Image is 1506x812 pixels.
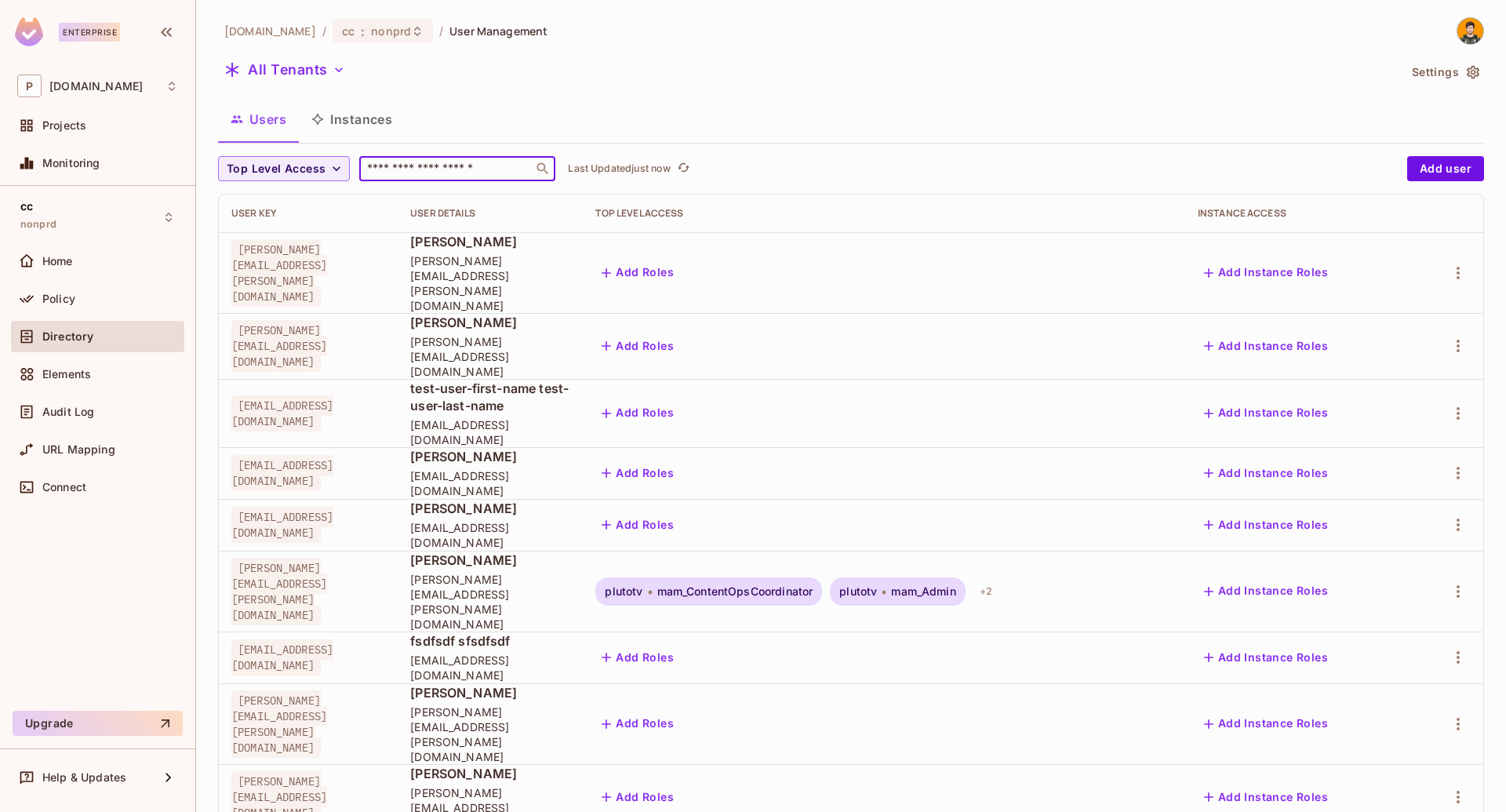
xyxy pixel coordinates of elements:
[839,585,877,598] span: plutotv
[231,507,333,543] span: [EMAIL_ADDRESS][DOMAIN_NAME]
[227,159,326,179] span: Top Level Access
[605,585,642,598] span: plutotv
[1198,785,1334,810] button: Add Instance Roles
[973,579,999,604] div: + 2
[42,330,93,343] span: Directory
[595,333,680,359] button: Add Roles
[410,233,570,250] span: [PERSON_NAME]
[595,645,680,670] button: Add Roles
[322,24,326,38] li: /
[410,653,570,683] span: [EMAIL_ADDRESS][DOMAIN_NAME]
[439,24,443,38] li: /
[231,690,327,758] span: [PERSON_NAME][EMAIL_ADDRESS][PERSON_NAME][DOMAIN_NAME]
[59,23,120,42] div: Enterprise
[231,320,327,372] span: [PERSON_NAME][EMAIL_ADDRESS][DOMAIN_NAME]
[20,200,33,213] span: cc
[13,711,183,736] button: Upgrade
[410,552,570,569] span: [PERSON_NAME]
[410,468,570,498] span: [EMAIL_ADDRESS][DOMAIN_NAME]
[1198,579,1334,604] button: Add Instance Roles
[1198,461,1334,486] button: Add Instance Roles
[42,368,91,381] span: Elements
[42,481,86,493] span: Connect
[42,255,73,268] span: Home
[42,119,86,132] span: Projects
[231,207,385,220] div: User Key
[231,395,333,431] span: [EMAIL_ADDRESS][DOMAIN_NAME]
[410,520,570,550] span: [EMAIL_ADDRESS][DOMAIN_NAME]
[410,314,570,331] span: [PERSON_NAME]
[42,157,100,169] span: Monitoring
[231,639,333,675] span: [EMAIL_ADDRESS][DOMAIN_NAME]
[231,239,327,307] span: [PERSON_NAME][EMAIL_ADDRESS][PERSON_NAME][DOMAIN_NAME]
[1198,333,1334,359] button: Add Instance Roles
[371,24,411,38] span: nonprd
[1198,401,1334,426] button: Add Instance Roles
[342,24,355,38] span: cc
[595,712,680,737] button: Add Roles
[410,765,570,782] span: [PERSON_NAME]
[449,24,547,38] span: User Management
[595,260,680,286] button: Add Roles
[891,585,955,598] span: mam_Admin
[595,512,680,537] button: Add Roles
[1198,645,1334,670] button: Add Instance Roles
[42,443,115,456] span: URL Mapping
[1198,512,1334,537] button: Add Instance Roles
[410,572,570,632] span: [PERSON_NAME][EMAIL_ADDRESS][PERSON_NAME][DOMAIN_NAME]
[674,159,693,178] button: refresh
[410,632,570,650] span: fsdfsdf sfsdfsdf
[410,705,570,764] span: [PERSON_NAME][EMAIL_ADDRESS][PERSON_NAME][DOMAIN_NAME]
[218,156,350,181] button: Top Level Access
[410,334,570,379] span: [PERSON_NAME][EMAIL_ADDRESS][DOMAIN_NAME]
[657,585,813,598] span: mam_ContentOpsCoordinator
[410,380,570,414] span: test-user-first-name test-user-last-name
[595,785,680,810] button: Add Roles
[1407,156,1484,181] button: Add user
[1198,207,1400,220] div: Instance Access
[218,57,351,82] button: All Tenants
[15,17,43,46] img: SReyMgAAAABJRU5ErkJggg==
[595,401,680,426] button: Add Roles
[595,461,680,486] button: Add Roles
[17,75,42,97] span: P
[49,80,143,93] span: Workspace: pluto.tv
[360,25,366,38] span: :
[42,293,75,305] span: Policy
[1457,18,1483,44] img: Thiago Martins
[299,100,405,139] button: Instances
[410,448,570,465] span: [PERSON_NAME]
[42,771,126,784] span: Help & Updates
[410,253,570,313] span: [PERSON_NAME][EMAIL_ADDRESS][PERSON_NAME][DOMAIN_NAME]
[410,207,570,220] div: User Details
[218,100,299,139] button: Users
[42,406,94,418] span: Audit Log
[677,161,690,177] span: refresh
[231,558,327,625] span: [PERSON_NAME][EMAIL_ADDRESS][PERSON_NAME][DOMAIN_NAME]
[1198,260,1334,286] button: Add Instance Roles
[231,455,333,491] span: [EMAIL_ADDRESS][DOMAIN_NAME]
[568,162,671,175] p: Last Updated just now
[224,24,316,38] span: the active workspace
[1198,712,1334,737] button: Add Instance Roles
[410,684,570,701] span: [PERSON_NAME]
[410,500,570,517] span: [PERSON_NAME]
[1406,60,1484,85] button: Settings
[595,207,1172,220] div: Top Level Access
[410,417,570,447] span: [EMAIL_ADDRESS][DOMAIN_NAME]
[20,218,56,231] span: nonprd
[671,159,693,178] span: Click to refresh data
